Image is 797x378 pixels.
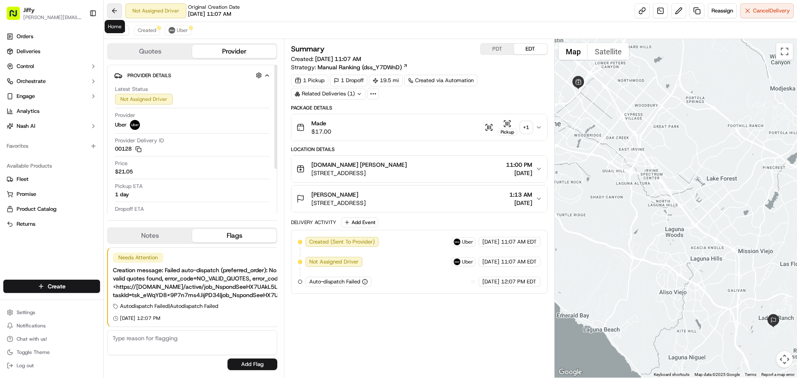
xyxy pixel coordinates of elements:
span: Created: [291,55,361,63]
span: Uber [177,27,188,34]
span: 11:07 AM EDT [501,238,537,246]
span: Created [138,27,156,34]
span: Uber [115,121,127,129]
span: Not Assigned Driver [309,258,359,266]
span: Provider [115,112,135,119]
div: Favorites [3,139,100,153]
span: Pylon [83,141,100,147]
div: Related Deliveries (1) [291,88,366,100]
button: [PERSON_NAME][EMAIL_ADDRESS][DOMAIN_NAME] [23,14,83,21]
span: Product Catalog [17,205,56,213]
span: Create [48,282,66,290]
button: Map camera controls [776,351,793,368]
a: 💻API Documentation [67,117,137,132]
span: Pickup ETA [115,183,143,190]
span: Engage [17,93,35,100]
span: Reassign [711,7,733,15]
span: 1:13 AM [509,190,532,199]
span: Latest Status [115,85,148,93]
span: Price [115,160,127,167]
div: Created via Automation [404,75,477,86]
span: Provider Delivery ID [115,137,164,144]
div: Creation message: Failed auto-dispatch (preferred_order): No provider satisfied requirements: No ... [113,266,376,299]
img: Google [557,367,584,378]
span: Jiffy [23,6,34,14]
div: 1 Dropoff [330,75,367,86]
span: [DATE] [482,238,499,246]
span: [DATE] 11:07 AM [188,10,231,18]
span: Analytics [17,107,39,115]
input: Got a question? Start typing here... [22,54,149,62]
div: Pickup [498,129,517,136]
button: Made$17.00Pickup+1 [291,114,547,141]
span: Autodispatch Failed | Autodispatch Failed [120,302,218,310]
button: Created [134,25,160,35]
span: [DOMAIN_NAME] [PERSON_NAME] [311,161,407,169]
button: Orchestrate [3,75,100,88]
span: Settings [17,309,35,316]
a: Manual Ranking (dss_Y7DWnD) [318,63,408,71]
button: Provider Details [114,68,270,82]
span: Fleet [17,176,29,183]
button: Promise [3,188,100,201]
span: Made [311,119,331,127]
button: Notifications [3,320,100,332]
button: Toggle fullscreen view [776,43,793,60]
span: Map data ©2025 Google [694,372,740,377]
img: Nash [8,8,25,25]
button: Add Event [341,217,378,227]
div: Needs Attention [113,253,163,263]
span: [STREET_ADDRESS] [311,169,407,177]
span: Dropoff ETA [115,205,144,213]
button: [DOMAIN_NAME] [PERSON_NAME][STREET_ADDRESS]11:00 PM[DATE] [291,156,547,182]
button: Fleet [3,173,100,186]
span: [DATE] 11:07 AM [315,55,361,63]
button: Reassign [708,3,737,18]
a: Deliveries [3,45,100,58]
a: Report a map error [761,372,795,377]
span: Orders [17,33,33,40]
div: 1 day [115,191,129,198]
span: Created (Sent To Provider) [309,238,375,246]
button: Product Catalog [3,202,100,216]
span: Knowledge Base [17,120,64,129]
span: 11:07 AM EDT [501,258,537,266]
button: Show satellite imagery [588,43,629,60]
span: API Documentation [78,120,133,129]
span: [DATE] [482,278,499,285]
div: 1 Pickup [291,75,328,86]
img: uber-new-logo.jpeg [169,27,175,34]
button: Log out [3,360,100,371]
span: Uber [462,239,473,245]
a: Orders [3,30,100,43]
span: [DATE] [506,169,532,177]
button: Add Flag [227,358,277,370]
div: Start new chat [28,79,136,88]
button: Chat with us! [3,333,100,345]
img: uber-new-logo.jpeg [130,120,140,130]
span: $17.00 [311,127,331,136]
button: Notes [108,229,192,242]
div: Delivery Activity [291,219,336,226]
span: Chat with us! [17,336,47,342]
span: Manual Ranking (dss_Y7DWnD) [318,63,402,71]
button: [PERSON_NAME][STREET_ADDRESS]1:13 AM[DATE] [291,185,547,212]
span: [DATE] [509,199,532,207]
button: Keyboard shortcuts [654,372,689,378]
span: Promise [17,190,36,198]
span: Nash AI [17,122,35,130]
button: Control [3,60,100,73]
span: [STREET_ADDRESS] [311,199,366,207]
span: Orchestrate [17,78,46,85]
span: Provider Details [127,72,171,79]
button: Returns [3,217,100,231]
span: Cancel Delivery [753,7,790,15]
span: Notifications [17,322,46,329]
div: Location Details [291,146,547,153]
a: Promise [7,190,97,198]
p: Welcome 👋 [8,33,151,46]
button: Flags [192,229,276,242]
button: EDT [514,44,547,54]
div: 19.5 mi [369,75,403,86]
